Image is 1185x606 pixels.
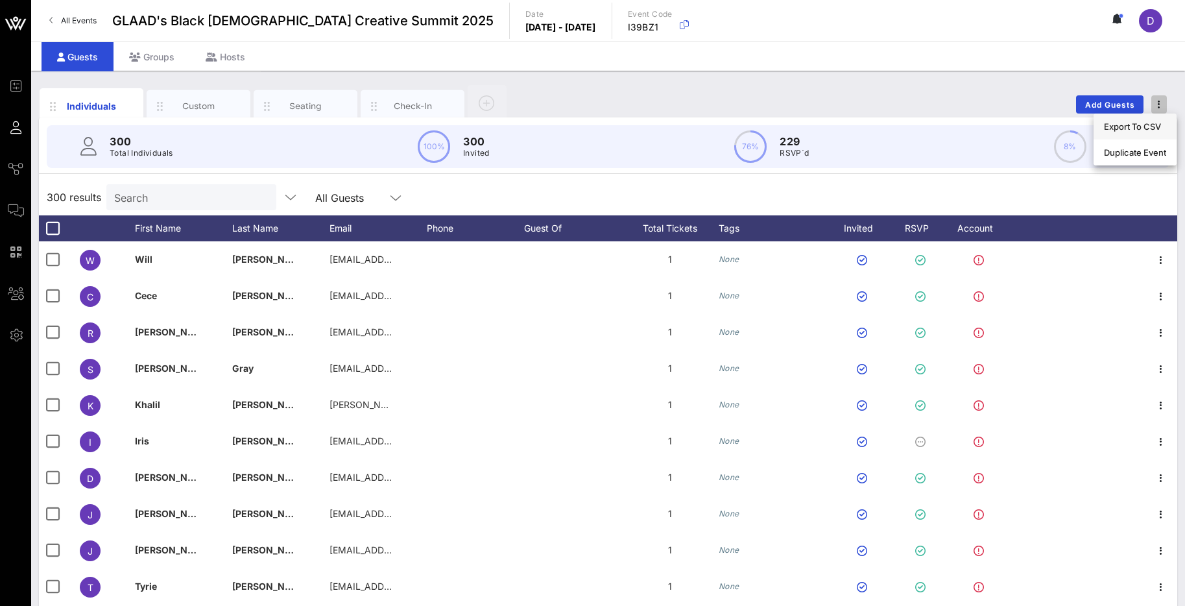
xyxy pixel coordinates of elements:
div: 1 [621,423,719,459]
span: Gray [232,363,254,374]
div: Guests [42,42,114,71]
div: Seating [277,100,335,112]
div: Duplicate Event [1104,147,1166,158]
button: Add Guests [1076,95,1143,114]
i: None [719,327,739,337]
span: [PERSON_NAME] [232,290,309,301]
p: RSVP`d [780,147,809,160]
span: [EMAIL_ADDRESS][DOMAIN_NAME] [329,435,486,446]
span: D [1147,14,1155,27]
i: None [719,509,739,518]
span: [EMAIL_ADDRESS][DOMAIN_NAME] [329,290,486,301]
p: 229 [780,134,809,149]
div: Account [946,215,1017,241]
span: Cece [135,290,157,301]
p: I39BZ1 [628,21,673,34]
span: [PERSON_NAME] [135,326,211,337]
div: Groups [114,42,190,71]
p: Total Individuals [110,147,173,160]
i: None [719,254,739,264]
p: [DATE] - [DATE] [525,21,596,34]
div: 1 [621,350,719,387]
div: 1 [621,278,719,314]
div: 1 [621,496,719,532]
span: [EMAIL_ADDRESS][DOMAIN_NAME] [329,472,486,483]
span: GLAAD's Black [DEMOGRAPHIC_DATA] Creative Summit 2025 [112,11,494,30]
span: [PERSON_NAME] [232,399,309,410]
i: None [719,472,739,482]
span: D [87,473,93,484]
span: [EMAIL_ADDRESS][DOMAIN_NAME] [329,508,486,519]
span: Add Guests [1084,100,1136,110]
i: None [719,291,739,300]
div: 1 [621,387,719,423]
a: All Events [42,10,104,31]
span: [EMAIL_ADDRESS][DOMAIN_NAME] [329,544,486,555]
span: [PERSON_NAME][EMAIL_ADDRESS][DOMAIN_NAME] [329,399,560,410]
span: K [88,400,93,411]
div: Individuals [63,99,121,113]
span: [PERSON_NAME] [135,544,211,555]
span: [PERSON_NAME] [232,435,309,446]
div: Tags [719,215,829,241]
div: 1 [621,459,719,496]
div: Custom [170,100,228,112]
span: [EMAIL_ADDRESS][DOMAIN_NAME] [329,363,486,374]
i: None [719,581,739,591]
span: [PERSON_NAME] [232,581,309,592]
span: [PERSON_NAME] [232,544,309,555]
span: Khalil [135,399,160,410]
span: [PERSON_NAME] [135,363,211,374]
div: Last Name [232,215,329,241]
span: J [88,546,93,557]
span: [EMAIL_ADDRESS][PERSON_NAME][DOMAIN_NAME] [329,581,560,592]
div: D [1139,9,1162,32]
i: None [719,545,739,555]
span: J [88,509,93,520]
div: RSVP [900,215,946,241]
i: None [719,400,739,409]
div: 1 [621,532,719,568]
p: Invited [463,147,490,160]
span: 300 results [47,189,101,205]
span: W [86,255,95,266]
span: [PERSON_NAME] [232,472,309,483]
div: Export To CSV [1104,121,1166,132]
span: I [89,437,91,448]
span: T [88,582,93,593]
div: Phone [427,215,524,241]
div: First Name [135,215,232,241]
div: 1 [621,568,719,605]
span: [PERSON_NAME] [135,508,211,519]
div: Email [329,215,427,241]
span: C [87,291,93,302]
p: 300 [110,134,173,149]
span: Will [135,254,152,265]
div: 1 [621,241,719,278]
p: 300 [463,134,490,149]
i: None [719,436,739,446]
i: None [719,363,739,373]
span: [EMAIL_ADDRESS][DOMAIN_NAME] [329,254,486,265]
span: Tyrie [135,581,157,592]
p: Event Code [628,8,673,21]
p: Date [525,8,596,21]
div: All Guests [307,184,411,210]
span: [EMAIL_ADDRESS][DOMAIN_NAME] [329,326,486,337]
div: Invited [829,215,900,241]
div: Check-In [384,100,442,112]
div: 1 [621,314,719,350]
div: Total Tickets [621,215,719,241]
span: [PERSON_NAME] [135,472,211,483]
span: Iris [135,435,149,446]
span: S [88,364,93,375]
div: Guest Of [524,215,621,241]
span: [PERSON_NAME] [232,326,309,337]
span: [PERSON_NAME] [232,254,309,265]
span: R [88,328,93,339]
span: [PERSON_NAME] [232,508,309,519]
div: Hosts [190,42,261,71]
div: All Guests [315,192,364,204]
span: All Events [61,16,97,25]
